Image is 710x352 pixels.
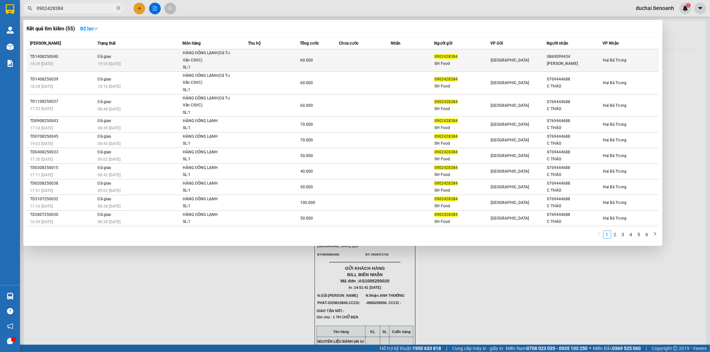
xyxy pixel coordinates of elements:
div: 0769444688 [547,98,602,105]
span: 0902428384 [434,134,458,139]
span: 50.000 [300,153,313,158]
div: TD1108250037 [30,98,96,105]
span: 08:38 [DATE] [98,204,120,209]
input: Tìm tên, số ĐT hoặc mã đơn [37,5,115,12]
span: Đã giao [98,54,111,59]
span: [GEOGRAPHIC_DATA] [491,169,529,174]
span: 08:48 [DATE] [98,107,120,111]
button: left [595,231,603,239]
div: SH Food [434,203,490,210]
button: Bộ lọcdown [75,23,104,34]
div: C THẢO [547,140,602,147]
div: 0769444688 [547,117,602,124]
span: Người nhận [547,41,568,46]
div: C THẢO [547,218,602,225]
div: SL: 1 [183,171,233,179]
span: 50.000 [300,216,313,221]
div: HÀNG ĐÔNG LẠNH [183,211,233,219]
div: SL: 1 [183,218,233,226]
div: SL: 1 [183,140,233,147]
li: 4 [627,231,635,239]
li: 6 [643,231,651,239]
span: 17:51 [DATE] [30,188,53,193]
div: TD0408250033 [30,149,96,156]
span: [GEOGRAPHIC_DATA] [491,122,529,127]
div: SH Food [434,60,490,67]
div: SL: 1 [183,203,233,210]
span: 100.000 [300,200,315,205]
span: 60.000 [300,81,313,85]
span: Hai Bà Trưng [603,122,627,127]
li: 3 [619,231,627,239]
span: 19:03 [DATE] [30,141,53,146]
div: HÀNG ĐÔNG LẠNH [183,196,233,203]
span: 40.000 [300,169,313,174]
a: 6 [643,231,651,238]
div: SH Food [434,83,490,90]
h3: Kết quả tìm kiếm ( 55 ) [27,25,75,32]
span: [GEOGRAPHIC_DATA] [491,216,529,221]
div: [PERSON_NAME] [547,60,602,67]
div: 0769444688 [547,164,602,171]
div: 0769444688 [547,180,602,187]
div: 0769444688 [547,76,602,83]
div: SL: 1 [183,109,233,116]
span: Hai Bà Trưng [603,169,627,174]
span: 0902428384 [434,197,458,201]
li: 5 [635,231,643,239]
div: HÀNG ĐÔNG LẠNH [183,149,233,156]
span: 17:30 [DATE] [30,157,53,162]
span: Đã giao [98,77,111,82]
span: Đã giao [98,118,111,123]
a: 4 [627,231,635,238]
span: right [653,232,657,236]
button: right [651,231,659,239]
strong: Bộ lọc [80,26,98,31]
span: close-circle [117,6,120,10]
span: Đã giao [98,181,111,186]
div: SH Food [434,124,490,131]
span: down [94,26,98,31]
span: [PERSON_NAME] [30,41,61,46]
span: 0902428384 [434,118,458,123]
img: warehouse-icon [7,293,14,300]
span: 0902428384 [434,54,458,59]
div: SL: 1 [183,156,233,163]
span: 17:16 [DATE] [30,204,53,209]
div: TD0208250038 [30,180,96,187]
span: 18:29 [DATE] [30,62,53,66]
div: TD1408250039 [30,76,96,83]
span: 17:25 [DATE] [30,106,53,111]
div: 0769444688 [547,211,602,218]
div: HÀNG ĐÔNG LẠNH [183,133,233,140]
span: 17:11 [DATE] [30,173,53,177]
span: 0902428384 [434,212,458,217]
span: [GEOGRAPHIC_DATA] [491,103,529,108]
span: [GEOGRAPHIC_DATA] [491,153,529,158]
div: 0769444688 [547,149,602,156]
div: HÀNG ĐÔNG LẠNH(Đã Tư Vấn CSVC) [183,95,233,109]
span: [GEOGRAPHIC_DATA] [491,138,529,142]
span: 08:45 [DATE] [98,141,120,146]
span: VP Nhận [603,41,619,46]
span: [GEOGRAPHIC_DATA] [491,58,529,63]
a: 5 [635,231,643,238]
span: 0902428384 [434,165,458,170]
a: 1 [603,231,611,238]
div: TD1408250040 [30,53,96,60]
a: 3 [619,231,627,238]
span: Đã giao [98,197,111,201]
div: TD0908250043 [30,117,96,124]
span: Hai Bà Trưng [603,81,627,85]
span: Tổng cước [300,41,319,46]
div: SL: 1 [183,124,233,132]
div: SH Food [434,156,490,163]
li: Previous Page [595,231,603,239]
div: SH Food [434,218,490,225]
li: 2 [611,231,619,239]
div: SH Food [434,187,490,194]
span: Đã giao [98,150,111,154]
span: [GEOGRAPHIC_DATA] [491,185,529,189]
span: left [597,232,601,236]
span: 10:16 [DATE] [98,84,120,89]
